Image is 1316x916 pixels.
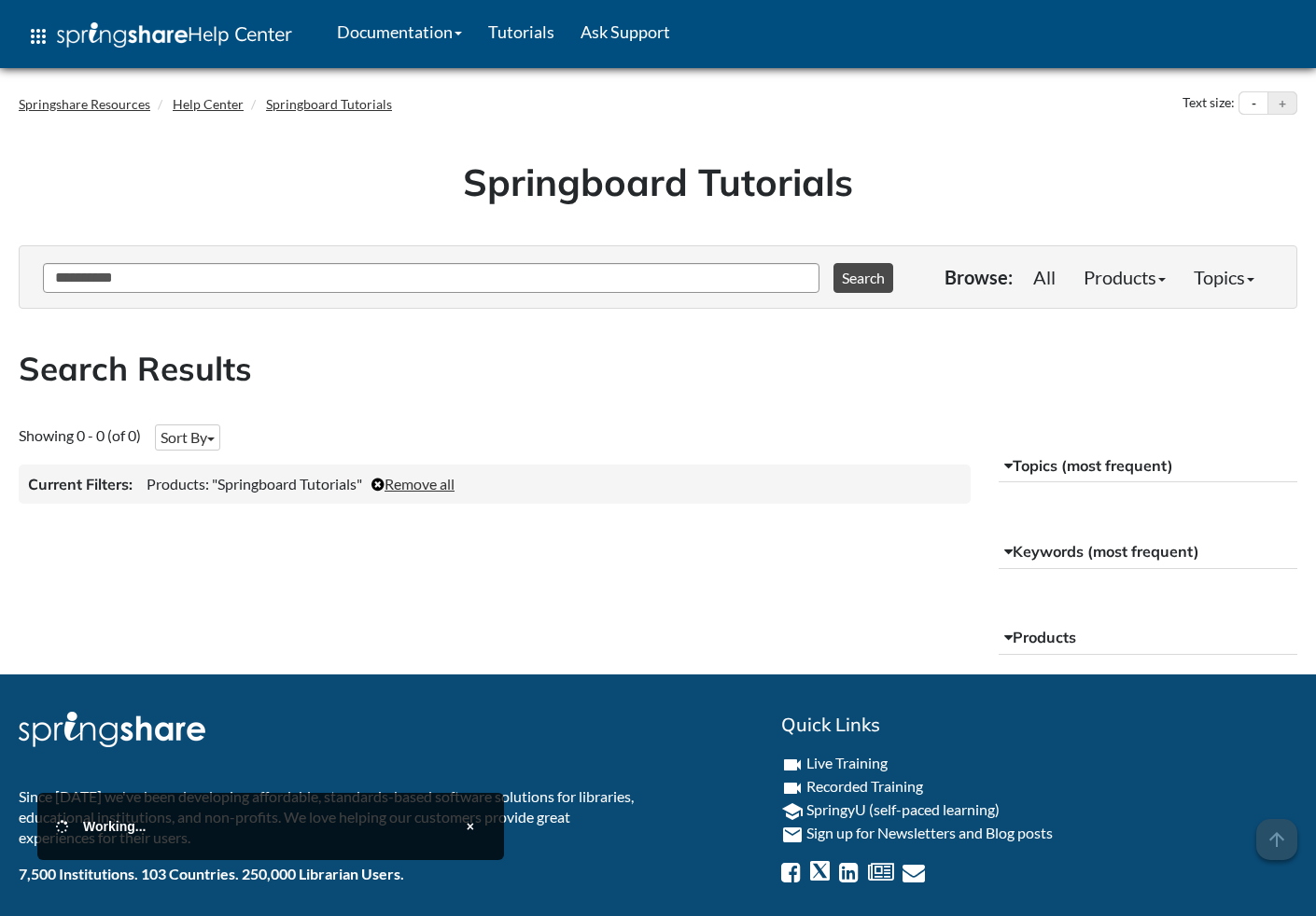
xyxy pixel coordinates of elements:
[455,812,485,841] button: Close
[806,800,1000,818] a: SpringyU (self-paced learning)
[83,819,146,834] span: Working...
[19,865,404,882] b: 7,500 Institutions. 103 Countries. 250,000 Librarian Users.
[1268,92,1296,115] button: Increase text size
[57,22,188,48] img: Springshare
[781,754,804,776] i: videocam
[19,96,150,112] a: Springshare Resources
[1239,92,1267,115] button: Decrease text size
[806,824,1053,841] a: Sign up for Newsletters and Blog posts
[1256,821,1297,843] a: arrow_upward
[1070,258,1180,296] a: Products
[1180,258,1268,296] a: Topics
[945,264,1013,290] p: Browse:
[173,96,244,112] a: Help Center
[212,475,362,493] span: "Springboard Tutorials"
[833,263,893,293] button: Search
[324,8,475,55] a: Documentation
[371,475,455,493] a: Remove all
[1256,819,1297,860] span: arrow_upward
[475,8,567,55] a: Tutorials
[781,800,804,823] i: school
[19,712,205,747] img: Springshare
[999,535,1297,569] button: Keywords (most frequent)
[27,25,49,48] span: apps
[19,346,1297,392] h2: Search Results
[188,21,292,46] span: Help Center
[806,754,888,771] a: Live Training
[781,712,1297,738] h2: Quick Links
[147,475,209,493] span: Products:
[28,474,133,494] h3: Current Filters
[1179,91,1239,116] div: Text size:
[266,96,392,112] a: Springboard Tutorials
[999,450,1297,483] button: Topics (most frequent)
[806,777,923,795] a: Recorded Training
[19,786,644,849] p: Since [DATE] we've been developing affordable, standards-based software solutions for libraries, ...
[155,424,220,451] button: Sort By
[33,156,1283,208] h1: Springboard Tutorials
[999,621,1297,655] button: Products
[1019,258,1070,296] a: All
[19,426,141,444] span: Showing 0 - 0 (of 0)
[781,824,804,846] i: email
[567,8,683,55] a: Ask Support
[14,8,305,64] a: apps Help Center
[781,777,804,799] i: videocam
